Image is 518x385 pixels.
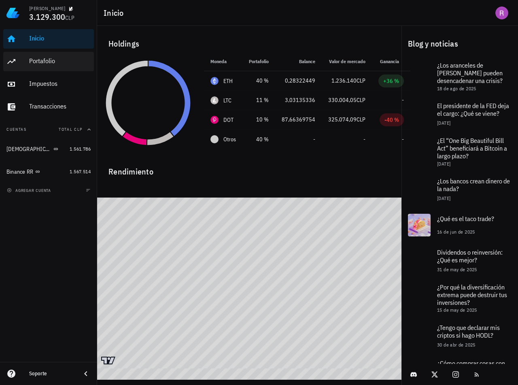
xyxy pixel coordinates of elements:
a: ¿Los bancos crean dinero de la nada? [DATE] [401,172,518,207]
span: 1.236.140 [331,77,357,84]
a: Inicio [3,29,94,49]
span: 16 de jun de 2025 [437,229,475,235]
div: 3,03135336 [282,96,315,104]
a: [DEMOGRAPHIC_DATA] RR 1.561.786 [3,139,94,159]
div: ETH-icon [210,77,219,85]
span: 15 de may de 2025 [437,307,477,313]
div: 40 % [249,77,269,85]
span: CLP [65,14,74,21]
div: [PERSON_NAME] [29,5,65,12]
span: Dividendos o reinversión: ¿Qué es mejor? [437,248,503,264]
span: [DATE] [437,161,450,167]
span: ¿Tengo que declarar mis criptos si hago HODL? [437,323,500,339]
span: 1.567.514 [70,168,91,174]
div: DOT [223,116,234,124]
a: Charting by TradingView [101,357,115,364]
div: -40 % [384,116,399,124]
span: 330.004,05 [328,96,357,104]
span: [DATE] [437,195,450,201]
button: CuentasTotal CLP [3,120,94,139]
div: ETH [223,77,233,85]
th: Balance [275,52,322,71]
span: CLP [357,96,365,104]
div: 40 % [249,135,269,144]
span: ¿Por qué la diversificación extrema puede destruir tus inversiones? [437,283,507,306]
span: 31 de may de 2025 [437,266,477,272]
span: - [363,136,365,143]
div: LTC [223,96,232,104]
a: El presidente de la FED deja el cargo: ¿Qué se viene? [DATE] [401,96,518,132]
span: ¿Los aranceles de [PERSON_NAME] pueden desencadenar una crisis? [437,61,503,85]
div: Transacciones [29,102,91,110]
div: +36 % [383,77,399,85]
img: LedgiFi [6,6,19,19]
div: 87,66369754 [282,115,315,124]
a: ¿Por qué la diversificación extrema puede destruir tus inversiones? 15 de may de 2025 [401,279,518,318]
div: Portafolio [29,57,91,65]
span: CLP [357,116,365,123]
span: Otros [223,135,236,144]
div: 11 % [249,96,269,104]
span: El presidente de la FED deja el cargo: ¿Qué se viene? [437,102,509,117]
h1: Inicio [104,6,127,19]
span: agregar cuenta [8,188,51,193]
div: [DEMOGRAPHIC_DATA] RR [6,146,52,153]
span: 325.074,09 [328,116,357,123]
div: Impuestos [29,80,91,87]
div: avatar [495,6,508,19]
span: Total CLP [59,127,83,132]
span: [DATE] [437,120,450,126]
a: Transacciones [3,97,94,117]
a: Binance RR 1.567.514 [3,162,94,181]
div: LTC-icon [210,96,219,104]
th: Moneda [204,52,242,71]
span: ¿Qué es el taco trade? [437,215,494,223]
a: ¿Qué es el taco trade? 16 de jun de 2025 [401,207,518,243]
span: 3.129.300 [29,11,65,22]
span: 30 de abr de 2025 [437,342,476,348]
a: Dividendos o reinversión: ¿Qué es mejor? 31 de may de 2025 [401,243,518,279]
div: Blog y noticias [401,31,518,57]
div: Holdings [102,31,397,57]
a: ¿Tengo que declarar mis criptos si hago HODL? 30 de abr de 2025 [401,318,518,354]
div: Binance RR [6,168,34,175]
span: 18 de ago de 2025 [437,85,476,91]
div: 10 % [249,115,269,124]
span: ¿Los bancos crean dinero de la nada? [437,177,510,193]
a: Portafolio [3,52,94,71]
span: CLP [357,77,365,84]
span: ¿El “One Big Beautiful Bill Act” beneficiará a Bitcoin a largo plazo? [437,136,507,160]
div: Soporte [29,370,74,377]
th: Valor de mercado [322,52,372,71]
span: Ganancia [380,58,404,64]
div: DOT-icon [210,116,219,124]
th: Portafolio [242,52,275,71]
div: Inicio [29,34,91,42]
button: agregar cuenta [5,186,55,194]
a: ¿El “One Big Beautiful Bill Act” beneficiará a Bitcoin a largo plazo? [DATE] [401,132,518,172]
span: - [313,136,315,143]
div: Rendimiento [102,159,397,178]
a: ¿Los aranceles de [PERSON_NAME] pueden desencadenar una crisis? 18 de ago de 2025 [401,57,518,96]
div: 0,28322449 [282,77,315,85]
span: 1.561.786 [70,146,91,152]
a: Impuestos [3,74,94,94]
